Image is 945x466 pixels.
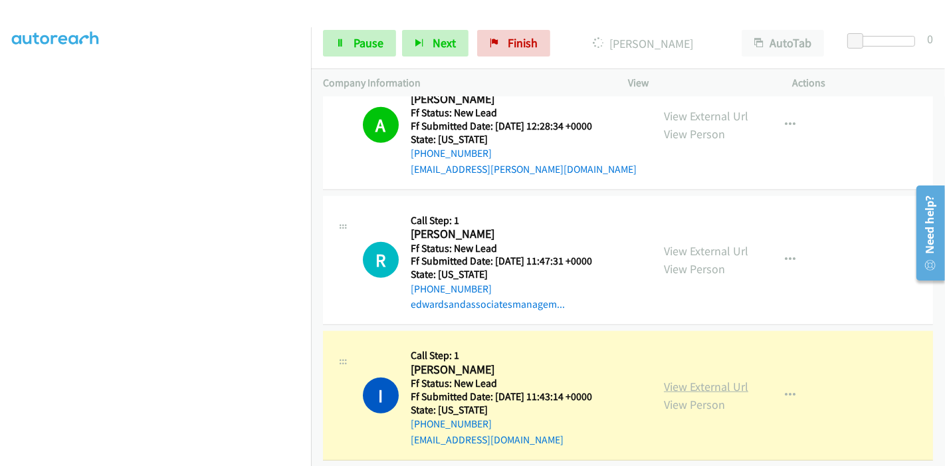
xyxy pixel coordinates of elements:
h1: A [363,107,399,143]
a: View Person [664,126,725,142]
h5: Ff Status: New Lead [411,377,592,390]
span: Next [433,35,456,51]
a: [EMAIL_ADDRESS][DOMAIN_NAME] [411,433,564,446]
button: AutoTab [742,30,824,57]
iframe: Resource Center [907,180,945,286]
a: [PHONE_NUMBER] [411,147,492,160]
p: Actions [793,75,934,91]
h5: Ff Status: New Lead [411,242,592,255]
h1: R [363,242,399,278]
a: View Person [664,397,725,412]
h5: Ff Submitted Date: [DATE] 11:43:14 +0000 [411,390,592,404]
h5: State: [US_STATE] [411,404,592,417]
a: Finish [477,30,550,57]
h5: Ff Submitted Date: [DATE] 12:28:34 +0000 [411,120,637,133]
p: View [628,75,769,91]
span: Finish [508,35,538,51]
h2: [PERSON_NAME] [411,227,592,242]
div: Delay between calls (in seconds) [854,36,915,47]
h2: [PERSON_NAME] [411,362,592,378]
h1: I [363,378,399,413]
a: View Person [664,261,725,277]
p: [PERSON_NAME] [568,35,718,53]
p: Company Information [323,75,604,91]
button: Next [402,30,469,57]
h5: Ff Status: New Lead [411,106,637,120]
a: [EMAIL_ADDRESS][PERSON_NAME][DOMAIN_NAME] [411,163,637,175]
h2: [PERSON_NAME] [411,92,637,107]
span: Pause [354,35,383,51]
a: Pause [323,30,396,57]
h5: Call Step: 1 [411,214,592,227]
h5: Call Step: 1 [411,349,592,362]
a: View External Url [664,108,748,124]
a: [PHONE_NUMBER] [411,283,492,295]
h5: Ff Submitted Date: [DATE] 11:47:31 +0000 [411,255,592,268]
h5: State: [US_STATE] [411,133,637,146]
a: edwardsandassociatesmanagem... [411,298,565,310]
a: View External Url [664,243,748,259]
a: [PHONE_NUMBER] [411,417,492,430]
h5: State: [US_STATE] [411,268,592,281]
div: 0 [927,30,933,48]
a: View External Url [664,379,748,394]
